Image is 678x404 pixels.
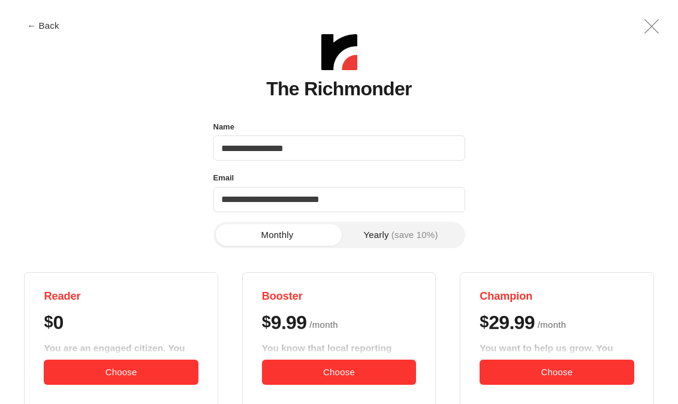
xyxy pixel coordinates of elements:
[391,230,438,239] span: (save 10%)
[538,318,566,332] span: / month
[262,360,416,385] button: Choose
[213,135,465,161] input: Name
[309,318,338,332] span: / month
[44,313,53,331] span: $
[53,313,63,332] span: 0
[480,360,634,385] button: Choose
[27,21,36,30] span: ←
[321,34,357,70] img: The Richmonder
[216,224,339,246] button: Monthly
[262,290,416,303] h4: Booster
[489,313,535,332] span: 29.99
[480,290,634,303] h4: Champion
[44,360,198,385] button: Choose
[266,79,412,100] h1: The Richmonder
[271,313,306,332] span: 9.99
[480,313,489,331] span: $
[44,290,198,303] h4: Reader
[213,119,234,135] label: Name
[19,21,67,30] button: ← Back
[213,170,234,186] label: Email
[213,187,465,212] input: Email
[262,313,271,331] span: $
[339,224,463,246] button: Yearly(save 10%)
